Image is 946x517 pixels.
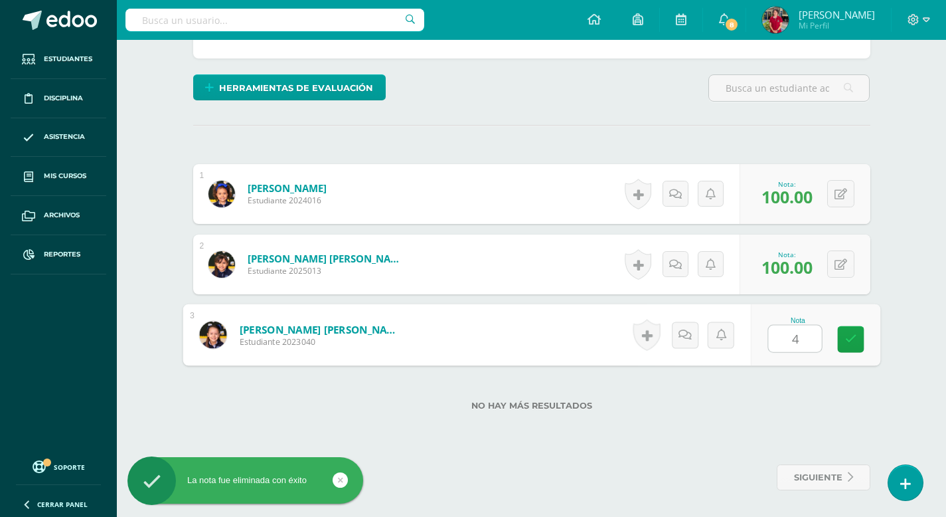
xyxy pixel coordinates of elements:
div: La nota fue eliminada con éxito [127,474,363,486]
a: Herramientas de evaluación [193,74,386,100]
span: Soporte [54,463,85,472]
a: Asistencia [11,118,106,157]
a: [PERSON_NAME] [248,181,327,195]
span: Asistencia [44,132,85,142]
span: Archivos [44,210,80,221]
img: ca5a5a9677dd446ab467438bb47c19de.png [762,7,789,33]
input: Busca un estudiante aquí... [709,75,869,101]
span: [PERSON_NAME] [799,8,875,21]
a: [PERSON_NAME] [PERSON_NAME] [248,252,407,265]
a: [PERSON_NAME] [PERSON_NAME] [239,322,403,336]
a: Reportes [11,235,106,274]
span: Cerrar panel [37,500,88,509]
span: 100.00 [761,185,813,208]
input: Busca un usuario... [125,9,424,31]
span: Mi Perfil [799,20,875,31]
span: Mis cursos [44,171,86,181]
div: Nota: [761,250,813,259]
a: Archivos [11,196,106,235]
span: 100.00 [761,256,813,278]
span: Estudiantes [44,54,92,64]
span: Estudiante 2025013 [248,265,407,276]
span: Herramientas de evaluación [219,76,373,100]
div: Nota: [761,179,813,189]
img: 9ddffc2133d90a3b8fa7950f6c1b02ad.png [199,321,226,348]
a: siguiente [777,465,870,490]
a: Estudiantes [11,40,106,79]
img: 2bf56fc5c4b6730262b7e6b7ba74b52e.png [208,251,235,278]
span: Reportes [44,249,80,260]
a: Mis cursos [11,157,106,196]
a: Disciplina [11,79,106,118]
span: Estudiante 2024016 [248,195,327,206]
span: Disciplina [44,93,83,104]
input: 0-100.0 [768,326,821,352]
span: Estudiante 2023040 [239,336,403,348]
span: siguiente [794,465,842,490]
label: No hay más resultados [193,401,870,411]
span: 8 [724,17,739,32]
a: Soporte [16,457,101,475]
img: eafc7362ef00a26beab008e6bbed68b8.png [208,181,235,207]
div: Nota [767,317,828,324]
